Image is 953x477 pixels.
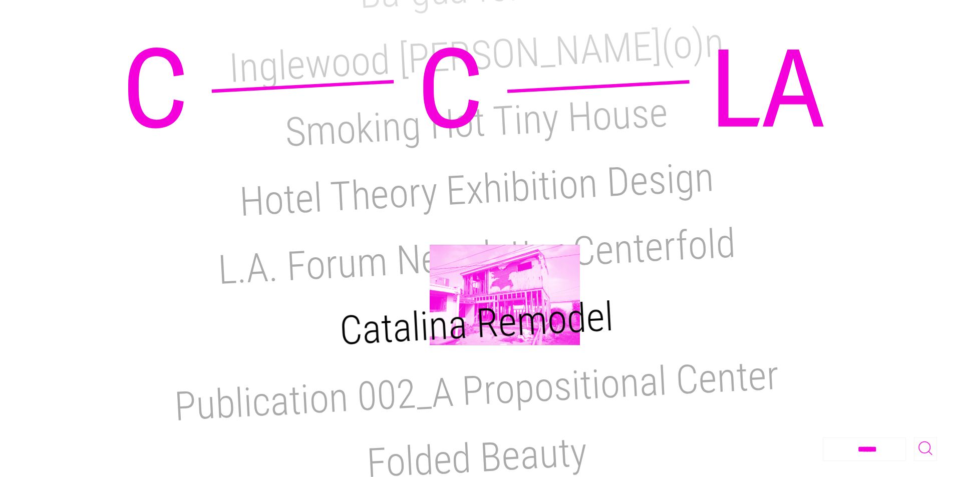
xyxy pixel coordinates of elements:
[284,90,669,157] a: Smoking Hot Tiny House
[238,154,715,226] a: Hotel Theory Exhibition Design
[228,20,725,93] a: Inglewood [PERSON_NAME](o)n
[339,293,614,354] a: Catalina Remodel
[173,352,779,430] a: Publication 002_A Propositional Center
[914,437,937,461] button: Toggle Search
[217,220,737,294] a: L.A. Forum Newsletter Centerfold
